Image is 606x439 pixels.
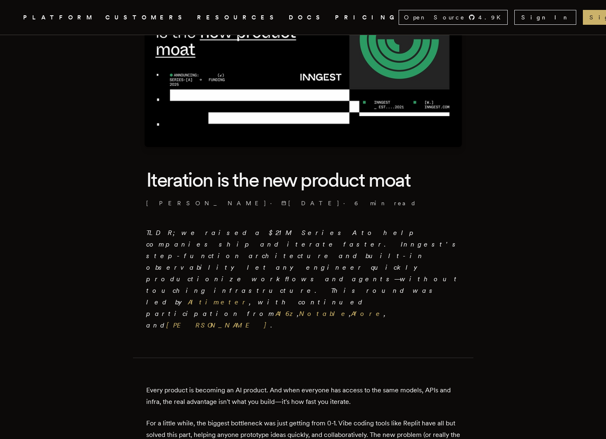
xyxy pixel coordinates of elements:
[146,384,460,408] p: Every product is becoming an AI product. And when everyone has access to the same models, APIs an...
[299,310,349,318] a: Notable
[335,12,399,23] a: PRICING
[289,12,325,23] a: DOCS
[146,199,460,207] p: · ·
[514,10,576,25] a: Sign In
[276,310,297,318] a: A16z
[188,298,249,306] a: Altimeter
[351,310,384,318] a: Afore
[105,12,187,23] a: CUSTOMERS
[146,167,460,192] h1: Iteration is the new product moat
[146,229,460,329] em: TLDR; we raised a $21M Series A to help companies ship and iterate faster. Inngest's step-functio...
[166,321,271,329] a: [PERSON_NAME]
[404,13,465,21] span: Open Source
[197,12,279,23] button: RESOURCES
[354,199,416,207] span: 6 min read
[281,199,340,207] span: [DATE]
[23,12,95,23] button: PLATFORM
[478,13,506,21] span: 4.9 K
[146,199,267,207] a: [PERSON_NAME]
